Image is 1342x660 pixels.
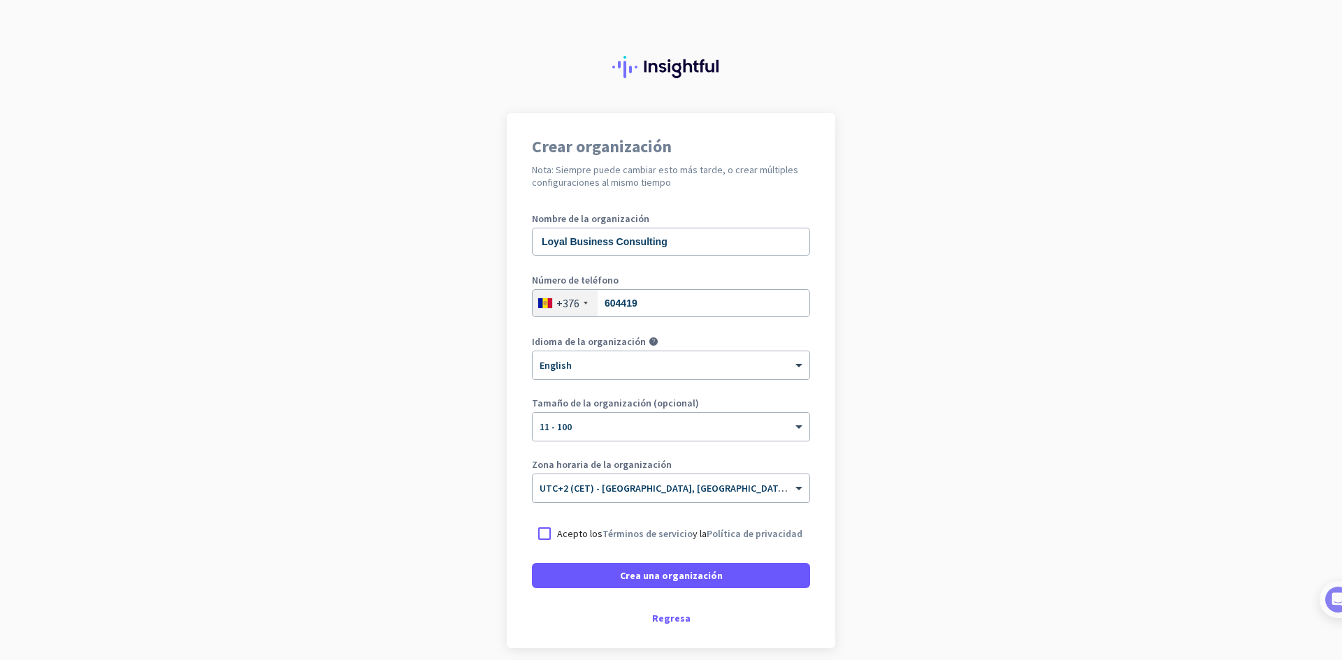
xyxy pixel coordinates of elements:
[620,569,723,582] span: Crea una organización
[532,460,810,469] label: Zona horaria de la organización
[532,275,810,285] label: Número de teléfono
[649,337,658,346] i: help
[557,527,802,541] p: Acepto los y la
[532,337,646,346] label: Idioma de la organización
[532,613,810,623] div: Regresa
[532,138,810,155] h1: Crear organización
[556,296,579,310] div: +376
[532,398,810,408] label: Tamaño de la organización (opcional)
[532,289,810,317] input: 712 345
[707,527,802,540] a: Política de privacidad
[532,228,810,256] input: ¿Cuál es el nombre de su empresa?
[612,56,730,78] img: Insightful
[532,214,810,223] label: Nombre de la organización
[532,563,810,588] button: Crea una organización
[603,527,693,540] a: Términos de servicio
[532,163,810,189] h2: Nota: Siempre puede cambiar esto más tarde, o crear múltiples configuraciones al mismo tiempo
